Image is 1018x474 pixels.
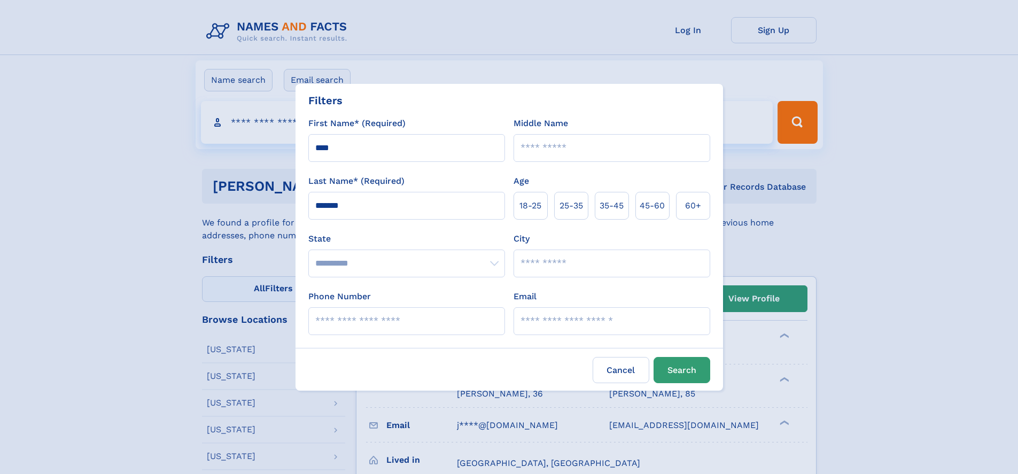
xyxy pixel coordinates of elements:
[308,92,343,108] div: Filters
[308,175,405,188] label: Last Name* (Required)
[593,357,649,383] label: Cancel
[519,199,541,212] span: 18‑25
[685,199,701,212] span: 60+
[308,117,406,130] label: First Name* (Required)
[514,232,530,245] label: City
[654,357,710,383] button: Search
[514,290,537,303] label: Email
[640,199,665,212] span: 45‑60
[514,117,568,130] label: Middle Name
[308,290,371,303] label: Phone Number
[514,175,529,188] label: Age
[559,199,583,212] span: 25‑35
[600,199,624,212] span: 35‑45
[308,232,505,245] label: State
